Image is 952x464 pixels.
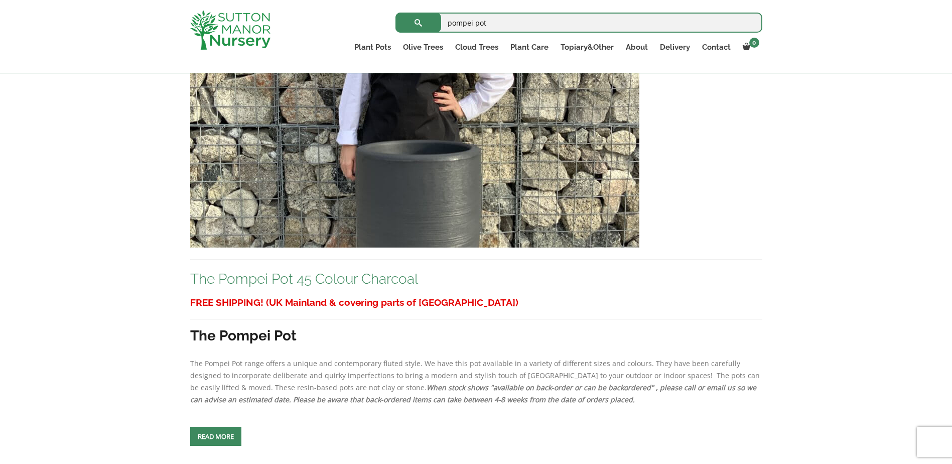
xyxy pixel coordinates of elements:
[397,40,449,54] a: Olive Trees
[555,40,620,54] a: Topiary&Other
[620,40,654,54] a: About
[190,293,762,406] div: The Pompei Pot range offers a unique and contemporary fluted style. We have this pot available in...
[190,427,241,446] a: Read more
[190,327,297,344] strong: The Pompei Pot
[190,32,639,248] img: The Pompei Pot 45 Colour Charcoal - IMG 8251
[190,10,270,50] img: logo
[504,40,555,54] a: Plant Care
[449,40,504,54] a: Cloud Trees
[395,13,762,33] input: Search...
[737,40,762,54] a: 0
[348,40,397,54] a: Plant Pots
[749,38,759,48] span: 0
[190,383,756,404] em: When stock shows "available on back-order or can be backordered" , please call or email us so we ...
[190,134,639,144] a: The Pompei Pot 45 Colour Charcoal
[654,40,696,54] a: Delivery
[190,271,418,287] a: The Pompei Pot 45 Colour Charcoal
[190,293,762,312] h3: FREE SHIPPING! (UK Mainland & covering parts of [GEOGRAPHIC_DATA])
[696,40,737,54] a: Contact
